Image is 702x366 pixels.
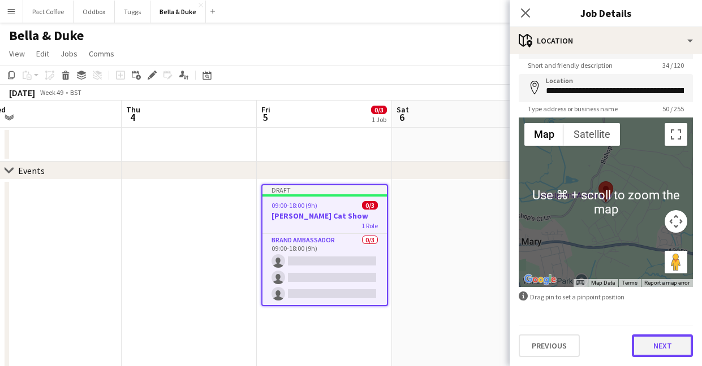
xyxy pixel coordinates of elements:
span: Thu [126,104,140,115]
button: Next [632,334,693,357]
button: Bella & Duke [150,1,206,23]
span: 6 [395,111,409,124]
button: Keyboard shortcuts [576,279,584,287]
span: Short and friendly description [519,61,622,69]
span: Jobs [61,49,77,59]
a: Jobs [56,46,82,61]
span: 50 / 255 [653,104,693,113]
button: Drag Pegman onto the map to open Street View [665,251,687,273]
h3: [PERSON_NAME] Cat Show [262,211,387,221]
span: 0/3 [362,201,378,210]
span: Sat [397,104,409,115]
div: BST [70,88,81,97]
img: Google [522,272,559,287]
span: 34 / 120 [653,61,693,69]
span: 09:00-18:00 (9h) [272,201,317,210]
h3: Job Details [510,6,702,20]
button: Previous [519,334,580,357]
app-card-role: Brand Ambassador0/309:00-18:00 (9h) [262,234,387,305]
span: 0/3 [371,106,387,114]
div: Drag pin to set a pinpoint position [519,291,693,302]
span: Fri [261,104,270,115]
span: Comms [89,49,114,59]
div: Location [510,27,702,54]
h1: Bella & Duke [9,27,84,44]
div: Events [18,165,45,176]
div: 1 Job [372,115,386,124]
a: Terms [622,280,638,286]
a: Comms [84,46,119,61]
button: Map camera controls [665,210,687,233]
span: Edit [36,49,49,59]
div: [DATE] [9,87,35,98]
span: Type address or business name [519,104,627,113]
button: Pact Coffee [23,1,74,23]
span: Week 49 [37,88,66,97]
a: View [5,46,29,61]
span: 5 [260,111,270,124]
app-job-card: Draft09:00-18:00 (9h)0/3[PERSON_NAME] Cat Show1 RoleBrand Ambassador0/309:00-18:00 (9h) [261,184,388,306]
button: Oddbox [74,1,115,23]
button: Tuggs [115,1,150,23]
span: 4 [124,111,140,124]
a: Open this area in Google Maps (opens a new window) [522,272,559,287]
button: Show satellite imagery [564,123,620,146]
button: Show street map [524,123,564,146]
a: Edit [32,46,54,61]
button: Map Data [591,279,615,287]
button: Toggle fullscreen view [665,123,687,146]
div: Draft [262,185,387,194]
a: Report a map error [644,280,690,286]
span: View [9,49,25,59]
span: 1 Role [361,221,378,230]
